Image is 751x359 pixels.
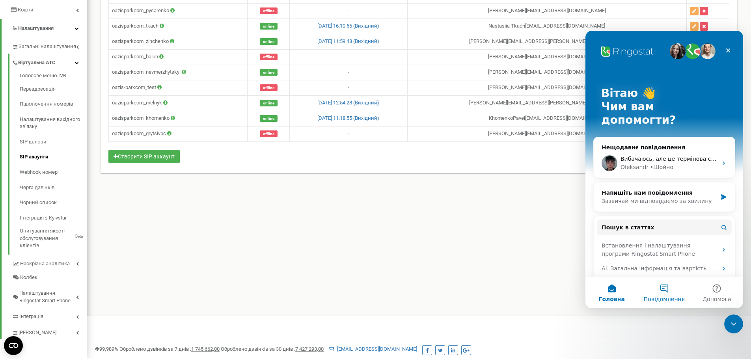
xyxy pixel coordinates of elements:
[8,151,150,181] div: Напишіть нам повідомленняЗазвичай ми відповідаємо за хвилину
[18,59,56,67] span: Віртуальна АТС
[109,19,248,34] td: oazisparkcom_tkach
[12,271,87,285] a: Колбек
[11,231,146,245] div: AI. Загальна інформація та вартість
[12,255,87,271] a: Наскрізна аналітика
[20,195,87,210] a: Чорний список
[16,193,69,201] span: Пошук в статтях
[136,13,150,27] div: Закрити
[289,80,407,95] td: -
[109,111,248,126] td: oazisparkcom_khomenko
[260,54,278,60] span: offline
[260,23,278,30] span: online
[289,126,407,141] td: -
[289,65,407,80] td: -
[16,234,132,242] div: AI. Загальна інформація та вартість
[52,246,105,277] button: Повідомлення
[289,49,407,65] td: -
[108,150,180,163] button: Створити SIP аккаунт
[317,100,379,106] a: [DATE] 12:54:28 (Вихідний)
[724,314,743,333] iframe: Intercom live chat
[109,34,248,49] td: oazisparkcom_zinchenko
[109,126,248,141] td: oazisparkcom_grytsivpc
[260,115,278,122] span: online
[109,65,248,80] td: oazisparkcom_nevmerzhytskyi
[11,208,146,231] div: Встановлення і налаштування програми Ringostat Smart Phone
[20,180,87,195] a: Черга дзвінків
[117,266,145,271] span: Допомога
[12,37,87,54] a: Загальні налаштування
[35,125,317,131] span: Вибачаюсь, але це термінова справа, чи можна підключити іншого оператора, який доступний?
[18,25,54,31] span: Налаштування
[12,307,87,324] a: Інтеграція
[20,149,87,165] a: SIP акаунти
[19,290,76,304] span: Налаштування Ringostat Smart Phone
[13,266,39,271] span: Головна
[317,23,379,29] a: [DATE] 16:10:56 (Вихідний)
[407,80,686,95] td: [PERSON_NAME] [EMAIL_ADDRESS][DOMAIN_NAME]
[16,211,132,227] div: Встановлення і налаштування програми Ringostat Smart Phone
[260,130,278,137] span: offline
[4,336,23,355] button: Open CMP widget
[20,260,70,268] span: Наскрізна аналітика
[19,43,76,50] span: Загальні налаштування
[407,126,686,141] td: [PERSON_NAME] [EMAIL_ADDRESS][DOMAIN_NAME]
[19,313,43,320] span: Інтеграція
[407,95,686,111] td: [PERSON_NAME] [EMAIL_ADDRESS][PERSON_NAME][DOMAIN_NAME]
[58,266,99,271] span: Повідомлення
[407,34,686,49] td: [PERSON_NAME] [EMAIL_ADDRESS][PERSON_NAME][DOMAIN_NAME]
[20,72,87,82] a: Голосове меню IVR
[18,7,34,13] span: Кошти
[260,38,278,45] span: online
[585,31,743,308] iframe: Intercom live chat
[109,3,248,19] td: oazisparkcom_pysarenko
[12,284,87,307] a: Налаштування Ringostat Smart Phone
[20,112,87,134] a: Налаштування вихідного зв’язку
[105,246,158,277] button: Допомога
[20,82,87,97] a: Переадресація
[16,166,132,175] div: Зазвичай ми відповідаємо за хвилину
[407,111,686,126] td: KhomenkoPavel [EMAIL_ADDRESS][DOMAIN_NAME]
[317,38,379,44] a: [DATE] 11:59:48 (Вихідний)
[35,132,63,141] div: Oleksandr
[109,80,248,95] td: oazis-parkcom_test
[12,54,87,70] a: Віртуальна АТС
[20,97,87,112] a: Підключення номерів
[260,7,278,14] span: offline
[20,134,87,150] a: SIP шлюзи
[20,165,87,180] a: Webhook номер
[20,274,37,281] span: Колбек
[407,19,686,34] td: Nastasiia Tkach [EMAIL_ADDRESS][DOMAIN_NAME]
[2,19,87,38] a: Налаштування
[20,210,87,226] a: Інтеграція з Kyivstar
[11,189,146,205] button: Пошук в статтях
[260,84,278,91] span: offline
[260,100,278,106] span: online
[109,49,248,65] td: oazisparkcom_balun
[317,115,379,121] a: [DATE] 11:18:55 (Вихідний)
[260,69,278,76] span: online
[109,95,248,111] td: oazisparkcom_melnyk
[20,225,87,249] a: Опитування якості обслуговування клієнтівBeta
[16,158,132,166] div: Напишіть нам повідомлення
[407,65,686,80] td: [PERSON_NAME] [EMAIL_ADDRESS][DOMAIN_NAME]
[289,3,407,19] td: -
[407,49,686,65] td: [PERSON_NAME] [EMAIL_ADDRESS][DOMAIN_NAME]
[407,3,686,19] td: [PERSON_NAME] [EMAIL_ADDRESS][DOMAIN_NAME]
[65,132,88,141] div: • Щойно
